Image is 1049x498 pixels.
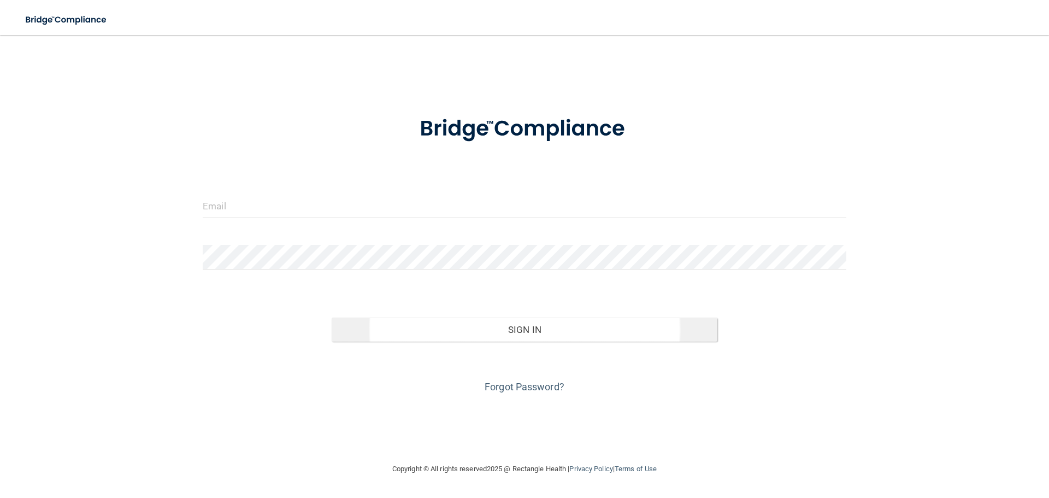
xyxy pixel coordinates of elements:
[569,465,612,473] a: Privacy Policy
[485,381,564,392] a: Forgot Password?
[203,194,846,218] input: Email
[332,318,718,342] button: Sign In
[325,452,724,487] div: Copyright © All rights reserved 2025 @ Rectangle Health | |
[615,465,657,473] a: Terms of Use
[16,9,117,31] img: bridge_compliance_login_screen.278c3ca4.svg
[397,101,652,157] img: bridge_compliance_login_screen.278c3ca4.svg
